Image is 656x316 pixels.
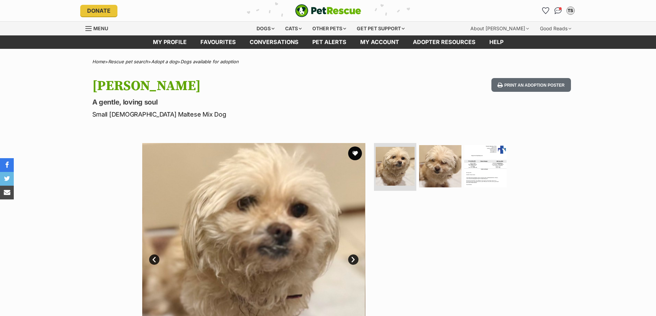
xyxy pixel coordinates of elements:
a: PetRescue [295,4,361,17]
a: Favourites [540,5,551,16]
a: Conversations [553,5,564,16]
a: Menu [85,22,113,34]
p: Small [DEMOGRAPHIC_DATA] Maltese Mix Dog [92,110,384,119]
a: Adopter resources [406,35,482,49]
img: chat-41dd97257d64d25036548639549fe6c8038ab92f7586957e7f3b1b290dea8141.svg [554,7,562,14]
div: Get pet support [352,22,409,35]
a: Next [348,254,358,265]
button: favourite [348,146,362,160]
img: Photo of Margie [464,145,507,187]
span: Menu [93,25,108,31]
h1: [PERSON_NAME] [92,78,384,94]
a: Home [92,59,105,64]
p: A gentle, loving soul [92,97,384,107]
div: Good Reads [535,22,576,35]
a: Rescue pet search [108,59,148,64]
button: My account [565,5,576,16]
div: Other pets [308,22,351,35]
img: Photo of Margie [419,145,461,187]
div: TS [567,7,574,14]
a: My profile [146,35,194,49]
a: Favourites [194,35,243,49]
img: Photo of Margie [376,147,415,186]
a: Pet alerts [305,35,353,49]
a: Donate [80,5,117,17]
img: logo-e224e6f780fb5917bec1dbf3a21bbac754714ae5b6737aabdf751b685950b380.svg [295,4,361,17]
div: > > > [75,59,581,64]
a: conversations [243,35,305,49]
ul: Account quick links [540,5,576,16]
a: Dogs available for adoption [180,59,239,64]
div: Cats [280,22,306,35]
a: Prev [149,254,159,265]
button: Print an adoption poster [491,78,571,92]
a: Help [482,35,510,49]
a: Adopt a dog [151,59,177,64]
div: About [PERSON_NAME] [466,22,534,35]
a: My account [353,35,406,49]
div: Dogs [252,22,279,35]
